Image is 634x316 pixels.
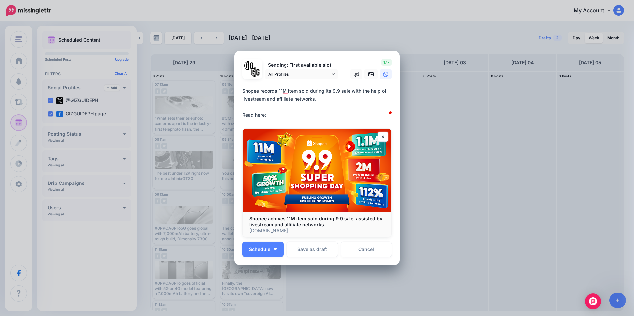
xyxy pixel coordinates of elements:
span: 177 [381,59,392,66]
textarea: To enrich screen reader interactions, please activate Accessibility in Grammarly extension settings [242,87,395,119]
img: 353459792_649996473822713_4483302954317148903_n-bsa138318.png [244,61,254,71]
button: Schedule [242,242,284,257]
span: Schedule [249,247,270,252]
div: Open Intercom Messenger [585,293,601,309]
button: Save as draft [287,242,338,257]
a: All Profiles [265,69,338,79]
span: All Profiles [268,71,330,78]
p: [DOMAIN_NAME] [249,228,385,234]
img: Shopee achives 11M item sold during 9.9 sale, assisted by livestream and affiliate networks [243,129,391,212]
img: JT5sWCfR-79925.png [251,67,260,77]
img: arrow-down-white.png [274,248,277,250]
b: Shopee achives 11M item sold during 9.9 sale, assisted by livestream and affiliate networks [249,216,382,227]
div: Shopee records 11M item sold during its 9.9 sale with the help of livestream and affiliate networ... [242,87,395,119]
p: Sending: First available slot [265,61,338,69]
a: Cancel [341,242,392,257]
